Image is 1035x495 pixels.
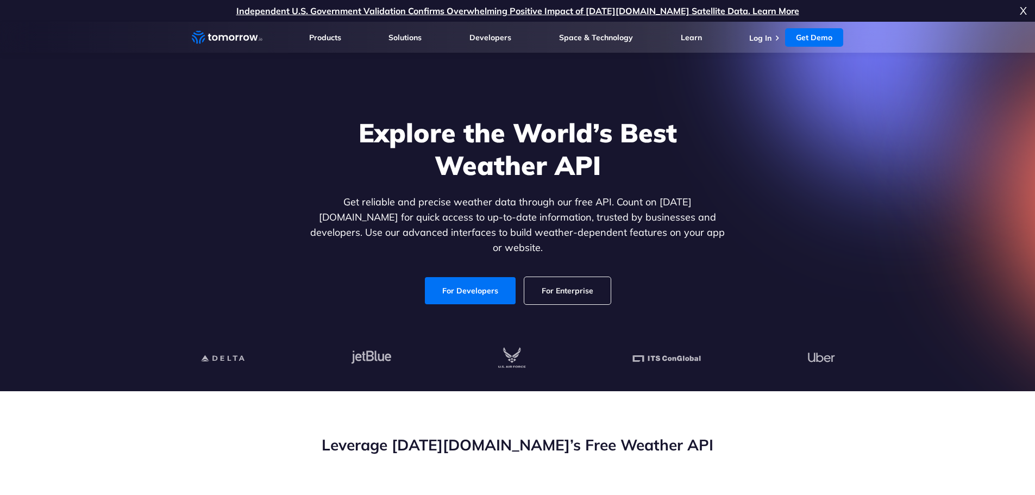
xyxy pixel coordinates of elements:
p: Get reliable and precise weather data through our free API. Count on [DATE][DOMAIN_NAME] for quic... [308,195,727,255]
a: Get Demo [785,28,843,47]
a: Solutions [388,33,422,42]
a: For Enterprise [524,277,611,304]
a: Independent U.S. Government Validation Confirms Overwhelming Positive Impact of [DATE][DOMAIN_NAM... [236,5,799,16]
a: Log In [749,33,771,43]
a: Home link [192,29,262,46]
h1: Explore the World’s Best Weather API [308,116,727,181]
a: Space & Technology [559,33,633,42]
a: Developers [469,33,511,42]
h2: Leverage [DATE][DOMAIN_NAME]’s Free Weather API [192,435,844,455]
a: Learn [681,33,702,42]
a: For Developers [425,277,516,304]
a: Products [309,33,341,42]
